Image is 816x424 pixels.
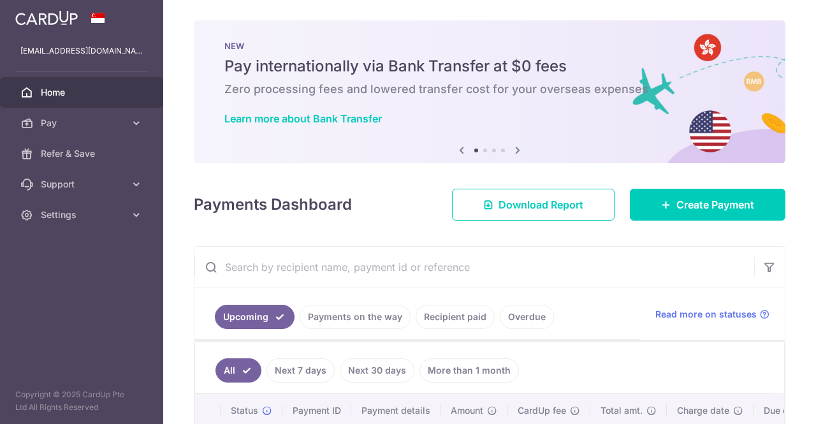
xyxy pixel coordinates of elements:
a: Read more on statuses [655,308,769,321]
a: Learn more about Bank Transfer [224,112,382,125]
a: More than 1 month [419,358,519,383]
p: NEW [224,41,755,51]
span: Create Payment [676,197,754,212]
iframe: Opens a widget where you can find more information [734,386,803,418]
span: Charge date [677,404,729,417]
span: Total amt. [601,404,643,417]
span: Status [231,404,258,417]
span: Refer & Save [41,147,125,160]
a: Recipient paid [416,305,495,329]
a: Payments on the way [300,305,411,329]
input: Search by recipient name, payment id or reference [194,247,754,288]
h6: Zero processing fees and lowered transfer cost for your overseas expenses [224,82,755,97]
a: Overdue [500,305,554,329]
p: [EMAIL_ADDRESS][DOMAIN_NAME] [20,45,143,57]
span: Settings [41,208,125,221]
a: Upcoming [215,305,295,329]
span: Amount [451,404,483,417]
a: Create Payment [630,189,785,221]
a: Next 30 days [340,358,414,383]
img: CardUp [15,10,78,26]
img: Bank transfer banner [194,20,785,163]
a: Next 7 days [266,358,335,383]
h4: Payments Dashboard [194,193,352,216]
span: Home [41,86,125,99]
span: Read more on statuses [655,308,757,321]
span: Download Report [499,197,583,212]
span: Pay [41,117,125,129]
a: All [215,358,261,383]
span: Support [41,178,125,191]
h5: Pay internationally via Bank Transfer at $0 fees [224,56,755,77]
span: CardUp fee [518,404,566,417]
a: Download Report [452,189,615,221]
